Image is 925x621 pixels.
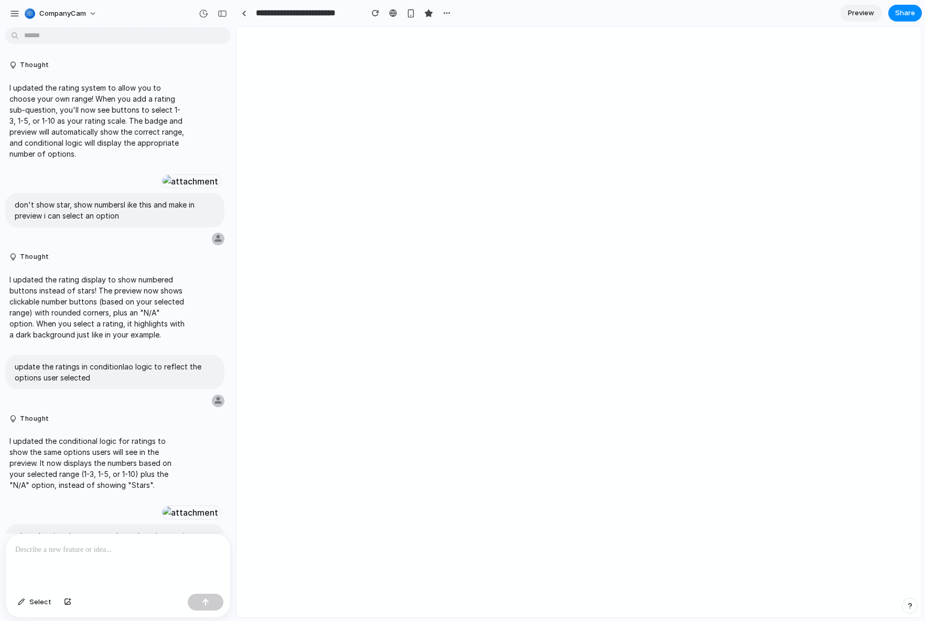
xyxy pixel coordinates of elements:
span: CompanyCam [39,8,86,19]
span: Share [895,8,915,18]
span: Select [29,597,51,607]
span: Preview [848,8,874,18]
p: when showing the open text box when the user is [PERSON_NAME] completing checklsiit can you make ... [15,530,215,563]
button: CompanyCam [20,5,102,22]
p: I updated the rating system to allow you to choose your own range! When you add a rating sub-ques... [9,82,185,159]
p: I updated the conditional logic for ratings to show the same options users will see in the previe... [9,435,185,491]
button: Share [888,5,922,21]
button: Select [13,594,57,611]
p: don't show star, show numbersl ike this and make in preview i can select an option [15,199,215,221]
a: Preview [840,5,882,21]
p: I updated the rating display to show numbered buttons instead of stars! The preview now shows cli... [9,274,185,340]
p: update the ratings in conditionlao logic to reflect the options user selected [15,361,215,383]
